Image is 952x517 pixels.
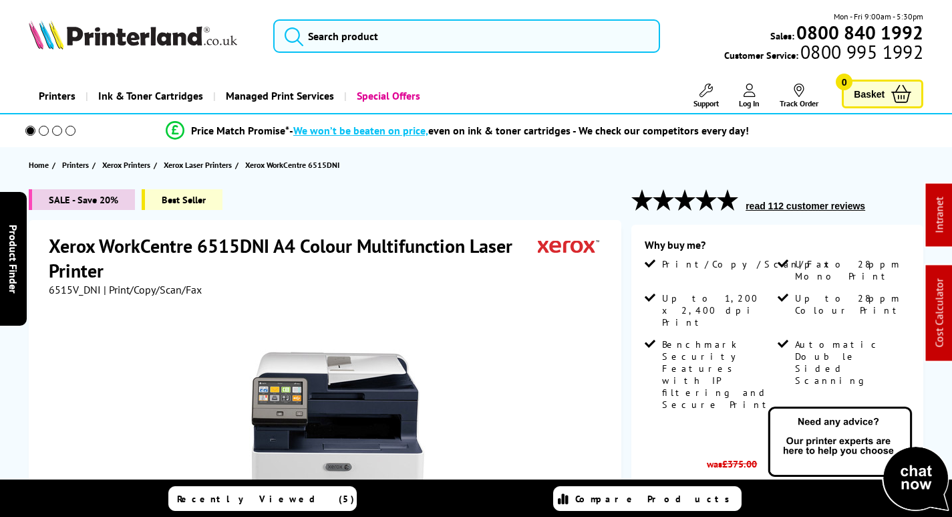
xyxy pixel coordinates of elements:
[742,200,869,212] button: read 112 customer reviews
[795,258,908,282] span: Up to 28ppm Mono Print
[645,238,910,258] div: Why buy me?
[794,26,923,39] a: 0800 840 1992
[538,233,599,258] img: Xerox
[854,85,885,103] span: Basket
[662,338,775,411] span: Benchmark Security Features with IP filtering and Secure Print
[739,98,760,108] span: Log In
[164,158,232,172] span: Xerox Laser Printers
[765,405,952,514] img: Open Live Chat window
[273,19,660,53] input: Search product
[795,292,908,316] span: Up to 28ppm Colour Print
[7,224,20,293] span: Product Finder
[104,283,202,296] span: | Print/Copy/Scan/Fax
[780,84,818,108] a: Track Order
[62,158,89,172] span: Printers
[177,493,355,505] span: Recently Viewed (5)
[29,20,237,49] img: Printerland Logo
[722,457,757,470] strike: £375.00
[142,189,222,210] span: Best Seller
[724,45,923,62] span: Customer Service:
[98,79,203,113] span: Ink & Toner Cartridges
[693,98,719,108] span: Support
[575,493,737,505] span: Compare Products
[289,124,749,137] div: - even on ink & toner cartridges - We check our competitors every day!
[102,158,154,172] a: Xerox Printers
[62,158,92,172] a: Printers
[29,158,49,172] span: Home
[168,486,357,511] a: Recently Viewed (5)
[700,451,764,470] span: was
[245,160,339,170] span: Xerox WorkCentre 6515DNI
[102,158,150,172] span: Xerox Printers
[7,119,908,142] li: modal_Promise
[49,283,101,296] span: 6515V_DNI
[700,477,764,502] span: £299.00
[795,338,908,387] span: Automatic Double Sided Scanning
[164,158,235,172] a: Xerox Laser Printers
[770,29,794,42] span: Sales:
[49,233,538,283] h1: Xerox WorkCentre 6515DNI A4 Colour Multifunction Laser Printer
[796,20,923,45] b: 0800 840 1992
[933,197,946,233] a: Intranet
[29,189,135,210] span: SALE - Save 20%
[662,258,834,270] span: Print/Copy/Scan/Fax
[836,74,852,90] span: 0
[191,124,289,137] span: Price Match Promise*
[553,486,742,511] a: Compare Products
[933,279,946,348] a: Cost Calculator
[693,84,719,108] a: Support
[842,80,923,108] a: Basket 0
[29,158,52,172] a: Home
[798,45,923,58] span: 0800 995 1992
[293,124,428,137] span: We won’t be beaten on price,
[86,79,213,113] a: Ink & Toner Cartridges
[344,79,430,113] a: Special Offers
[29,20,257,52] a: Printerland Logo
[662,292,775,328] span: Up to 1,200 x 2,400 dpi Print
[213,79,344,113] a: Managed Print Services
[834,10,923,23] span: Mon - Fri 9:00am - 5:30pm
[739,84,760,108] a: Log In
[29,79,86,113] a: Printers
